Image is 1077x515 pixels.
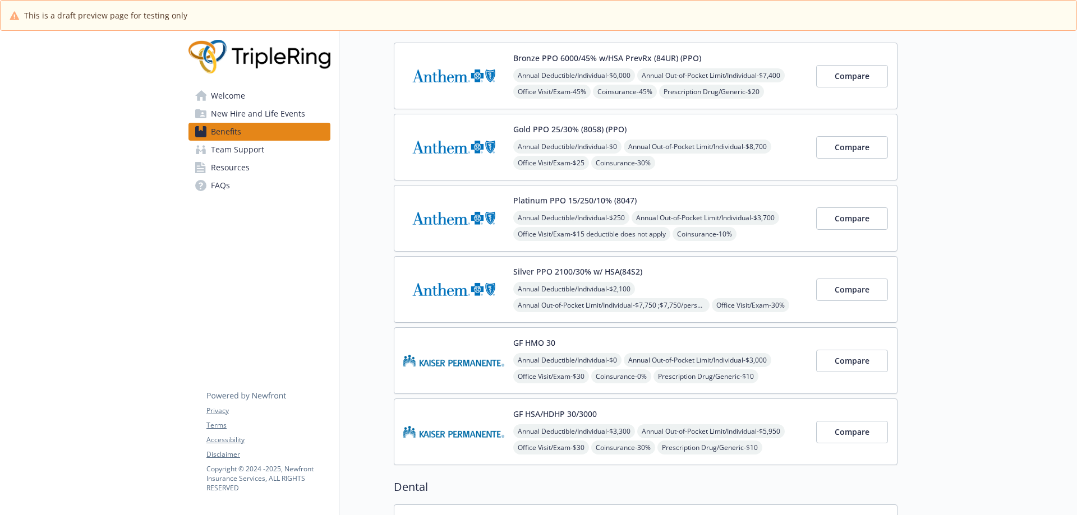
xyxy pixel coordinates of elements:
img: Anthem Blue Cross carrier logo [403,52,504,100]
button: Compare [816,65,888,87]
button: Gold PPO 25/30% (8058) (PPO) [513,123,627,135]
span: This is a draft preview page for testing only [24,10,187,21]
span: Coinsurance - 10% [673,227,737,241]
a: Resources [188,159,330,177]
img: Kaiser Permanente Insurance Company carrier logo [403,408,504,456]
span: Office Visit/Exam - $30 [513,369,589,383]
span: Prescription Drug/Generic - $10 [653,369,758,383]
span: Annual Deductible/Individual - $2,100 [513,282,635,296]
span: Annual Out-of-Pocket Limit/Individual - $8,700 [624,140,771,154]
button: Silver PPO 2100/30% w/ HSA(84S2) [513,266,642,277]
span: Office Visit/Exam - $30 [513,440,589,454]
span: Office Visit/Exam - $15 deductible does not apply [513,227,670,241]
span: Annual Out-of-Pocket Limit/Individual - $3,700 [632,211,779,225]
a: Benefits [188,123,330,141]
a: Welcome [188,87,330,105]
button: Platinum PPO 15/250/10% (8047) [513,194,637,206]
img: Anthem Blue Cross carrier logo [403,266,504,313]
a: Team Support [188,141,330,159]
span: Resources [211,159,250,177]
a: Privacy [206,406,330,416]
span: New Hire and Life Events [211,105,305,123]
button: Compare [816,279,888,301]
span: Compare [835,213,869,224]
button: Compare [816,207,888,230]
span: Team Support [211,141,264,159]
p: Copyright © 2024 - 2025 , Newfront Insurance Services, ALL RIGHTS RESERVED [206,464,330,493]
a: Disclaimer [206,449,330,460]
span: Coinsurance - 45% [593,85,657,99]
span: Annual Deductible/Individual - $0 [513,353,622,367]
span: Annual Deductible/Individual - $3,300 [513,424,635,438]
span: Annual Deductible/Individual - $0 [513,140,622,154]
span: Compare [835,142,869,152]
img: Anthem Blue Cross carrier logo [403,123,504,171]
span: Annual Out-of-Pocket Limit/Individual - $5,950 [637,424,785,438]
span: Benefits [211,123,241,141]
h2: Dental [394,479,897,495]
button: GF HMO 30 [513,337,555,349]
span: Prescription Drug/Generic - $10 [657,440,762,454]
button: Compare [816,421,888,443]
span: Compare [835,426,869,437]
button: Compare [816,136,888,159]
img: Anthem Blue Cross carrier logo [403,194,504,242]
button: Bronze PPO 6000/45% w/HSA PrevRx (84UR) (PPO) [513,52,701,64]
span: Office Visit/Exam - 30% [712,298,789,312]
span: Annual Out-of-Pocket Limit/Individual - $7,750 ;$7,750/person in a family [513,298,710,312]
span: FAQs [211,177,230,194]
button: Compare [816,350,888,372]
span: Coinsurance - 30% [591,156,655,170]
a: Terms [206,420,330,430]
span: Annual Deductible/Individual - $6,000 [513,68,635,82]
span: Coinsurance - 30% [591,440,655,454]
span: Prescription Drug/Generic - $20 [659,85,764,99]
span: Compare [835,284,869,295]
span: Welcome [211,87,245,105]
a: New Hire and Life Events [188,105,330,123]
span: Office Visit/Exam - $25 [513,156,589,170]
a: Accessibility [206,435,330,445]
span: Annual Out-of-Pocket Limit/Individual - $3,000 [624,353,771,367]
img: Kaiser Permanente Insurance Company carrier logo [403,337,504,384]
span: Coinsurance - 0% [591,369,651,383]
span: Office Visit/Exam - 45% [513,85,591,99]
span: Annual Deductible/Individual - $250 [513,211,629,225]
span: Annual Out-of-Pocket Limit/Individual - $7,400 [637,68,785,82]
span: Compare [835,355,869,366]
span: Compare [835,71,869,81]
button: GF HSA/HDHP 30/3000 [513,408,597,420]
a: FAQs [188,177,330,194]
